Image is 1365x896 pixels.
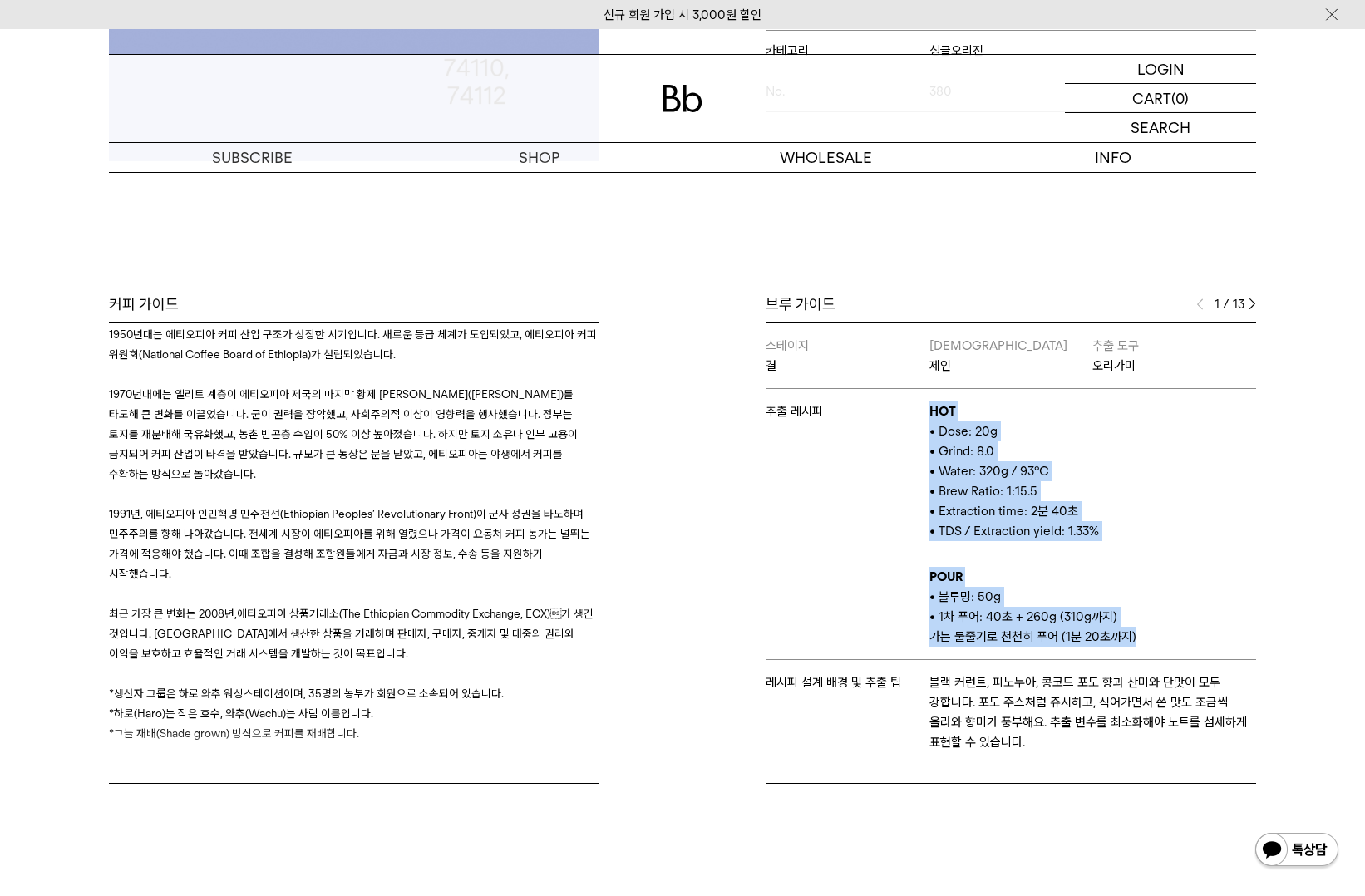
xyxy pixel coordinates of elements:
span: *생산자 그룹은 하로 와추 워싱스테이션이며, 35명의 농부가 회원으로 소속되어 있습니다. [109,687,504,700]
span: 1970년대에는 엘리트 계층이 에티오피아 제국의 마지막 황제 [PERSON_NAME]([PERSON_NAME])를 타도해 큰 변화를 이끌었습니다. 군이 권력을 장악했고, 사회... [109,387,578,480]
a: CART (0) [1065,84,1256,113]
p: INFO [969,143,1256,172]
img: 카카오톡 채널 1:1 채팅 버튼 [1254,831,1340,871]
span: 스테이지 [766,338,809,353]
div: 브루 가이드 [766,294,1256,314]
p: • Extraction time: 2분 40초 [929,501,1256,521]
a: SHOP [396,143,682,172]
b: HOT [929,404,956,419]
p: 결 [766,356,929,376]
p: SEARCH [1131,113,1190,142]
p: 레시피 설계 배경 및 추출 팁 [766,672,929,692]
a: SUBSCRIBE [109,143,396,172]
a: 신규 회원 가입 시 3,000원 할인 [604,7,761,22]
p: LOGIN [1137,55,1185,83]
div: 커피 가이드 [109,294,599,314]
span: *하로(Haro)는 작은 호수, 와추(Wachu)는 사람 이름입니다. [109,706,373,720]
span: 1 [1212,294,1220,314]
p: WHOLESALE [682,143,969,172]
p: 블랙 커런트, 피노누아, 콩코드 포도 향과 산미와 단맛이 모두 강합니다. 포도 주스처럼 쥬시하고, 식어가면서 쓴 맛도 조금씩 올라와 향미가 풍부해요. 추출 변수를 최소화해야 ... [929,672,1256,752]
p: • 블루밍: 50g [929,587,1256,607]
p: (0) [1171,84,1189,112]
p: • Grind: 8.0 [929,441,1256,461]
span: [DEMOGRAPHIC_DATA] [929,338,1067,353]
span: 1950년대는 에티오피아 커피 산업 구조가 성장한 시기입니다. 새로운 등급 체계가 도입되었고, 에티오피아 커피 위원회(National Coffee Board of Ethiop... [109,327,597,361]
p: • 1차 푸어: 40초 + 260g (310g까지) [929,607,1256,627]
p: CART [1132,84,1171,112]
p: • Brew Ratio: 1:15.5 [929,481,1256,501]
span: 최근 가장 큰 변화는 2008년, [109,607,237,620]
span: / [1223,294,1229,314]
span: 13 [1233,294,1240,314]
p: • TDS / Extraction yield: 1.33% [929,521,1256,541]
span: 티오피아 인민혁명 민주전선(Ethiopian Peoples’ Revolutionary Front)이 군사 정권을 타도하며 민주주의를 향해 나아갔습니다. 전세계 시장이 에티오피... [109,507,590,580]
p: 가는 물줄기로 천천히 푸어 (1분 20초까지) [929,627,1256,647]
p: 오리가미 [1092,356,1256,376]
p: 추출 레시피 [766,401,929,421]
a: LOGIN [1065,55,1256,84]
span: 에티오피아 상품거래소(The Ethiopian Commodity Exchange, ECX)가 생긴 것입니다. [GEOGRAPHIC_DATA]에서 생산한 상품을 거래하며 판매... [109,607,594,660]
b: POUR [929,569,963,584]
p: • Dose: 20g [929,421,1256,441]
p: • Water: 320g / 93°C [929,461,1256,481]
img: 로고 [663,85,702,112]
span: 1991년, 에 [109,507,155,520]
p: 제인 [929,356,1093,376]
span: 추출 도구 [1092,338,1139,353]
